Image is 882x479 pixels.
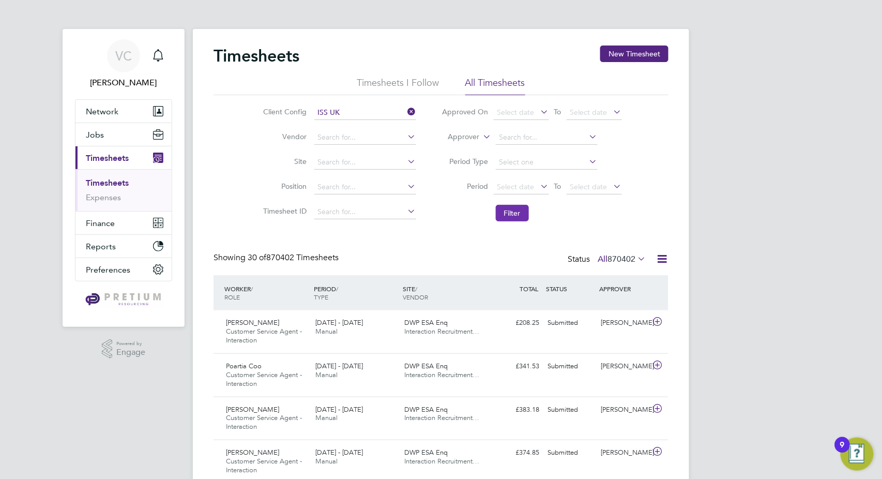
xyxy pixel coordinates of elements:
[598,254,646,264] label: All
[75,146,172,169] button: Timesheets
[416,285,418,293] span: /
[214,252,341,263] div: Showing
[261,132,307,141] label: Vendor
[261,157,307,166] label: Site
[442,182,489,191] label: Period
[336,285,338,293] span: /
[314,205,416,219] input: Search for...
[86,178,129,188] a: Timesheets
[315,405,363,414] span: [DATE] - [DATE]
[251,285,253,293] span: /
[401,279,490,306] div: SITE
[405,362,448,370] span: DWP ESA Enq
[600,46,668,62] button: New Timesheet
[543,358,597,375] div: Submitted
[86,153,129,163] span: Timesheets
[226,405,279,414] span: [PERSON_NAME]
[261,206,307,216] label: Timesheet ID
[315,370,338,379] span: Manual
[597,358,651,375] div: [PERSON_NAME]
[840,445,845,458] div: 9
[551,179,565,193] span: To
[115,49,132,63] span: VC
[597,315,651,332] div: [PERSON_NAME]
[314,180,416,194] input: Search for...
[226,327,302,345] span: Customer Service Agent - Interaction
[75,169,172,211] div: Timesheets
[490,315,543,332] div: £208.25
[543,401,597,418] div: Submitted
[226,448,279,457] span: [PERSON_NAME]
[261,182,307,191] label: Position
[224,293,240,301] span: ROLE
[314,155,416,170] input: Search for...
[75,292,172,308] a: Go to home page
[597,444,651,461] div: [PERSON_NAME]
[75,258,172,281] button: Preferences
[226,362,262,370] span: Poartia Coo
[75,39,172,89] a: VC[PERSON_NAME]
[405,370,480,379] span: Interaction Recruitment…
[551,105,565,118] span: To
[86,265,130,275] span: Preferences
[497,108,535,117] span: Select date
[248,252,266,263] span: 30 of
[86,192,121,202] a: Expenses
[315,448,363,457] span: [DATE] - [DATE]
[405,457,480,466] span: Interaction Recruitment…
[597,279,651,298] div: APPROVER
[405,318,448,327] span: DWP ESA Enq
[543,279,597,298] div: STATUS
[214,46,299,66] h2: Timesheets
[75,123,172,146] button: Jobs
[570,182,607,191] span: Select date
[496,130,598,145] input: Search for...
[314,106,416,120] input: Search for...
[116,348,145,357] span: Engage
[357,77,439,95] li: Timesheets I Follow
[116,339,145,348] span: Powered by
[75,235,172,258] button: Reports
[86,218,115,228] span: Finance
[405,448,448,457] span: DWP ESA Enq
[442,107,489,116] label: Approved On
[86,242,116,251] span: Reports
[496,155,598,170] input: Select one
[63,29,185,327] nav: Main navigation
[403,293,429,301] span: VENDOR
[86,130,104,140] span: Jobs
[490,358,543,375] div: £341.53
[490,444,543,461] div: £374.85
[86,107,118,116] span: Network
[226,370,302,388] span: Customer Service Agent - Interaction
[496,205,529,221] button: Filter
[311,279,401,306] div: PERIOD
[597,401,651,418] div: [PERSON_NAME]
[315,362,363,370] span: [DATE] - [DATE]
[75,77,172,89] span: Valentina Cerulli
[405,405,448,414] span: DWP ESA Enq
[568,252,648,267] div: Status
[465,77,525,95] li: All Timesheets
[315,318,363,327] span: [DATE] - [DATE]
[226,413,302,431] span: Customer Service Agent - Interaction
[543,315,597,332] div: Submitted
[520,285,538,293] span: TOTAL
[405,413,480,422] span: Interaction Recruitment…
[75,100,172,123] button: Network
[314,130,416,145] input: Search for...
[543,444,597,461] div: Submitted
[607,254,635,264] span: 870402
[442,157,489,166] label: Period Type
[490,401,543,418] div: £383.18
[83,292,164,308] img: pretium-logo-retina.png
[226,318,279,327] span: [PERSON_NAME]
[433,132,480,142] label: Approver
[248,252,339,263] span: 870402 Timesheets
[405,327,480,336] span: Interaction Recruitment…
[102,339,146,359] a: Powered byEngage
[315,457,338,466] span: Manual
[570,108,607,117] span: Select date
[315,413,338,422] span: Manual
[315,327,338,336] span: Manual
